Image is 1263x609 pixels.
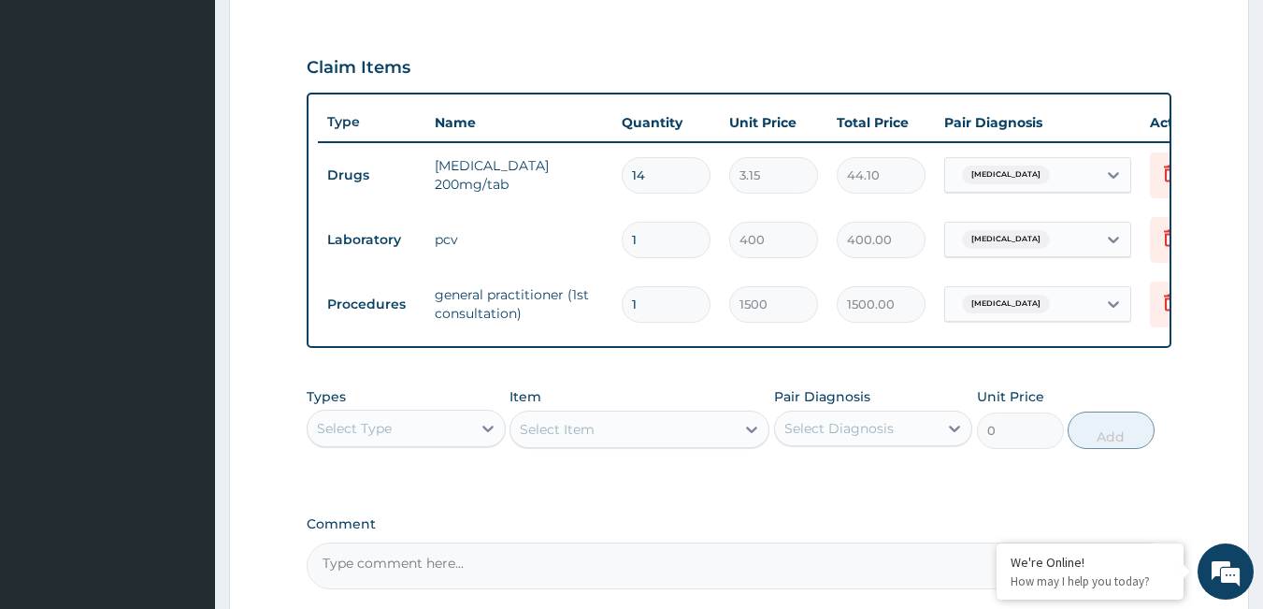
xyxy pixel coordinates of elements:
[720,104,827,141] th: Unit Price
[935,104,1141,141] th: Pair Diagnosis
[1011,573,1170,589] p: How may I help you today?
[784,419,894,438] div: Select Diagnosis
[1068,412,1155,449] button: Add
[318,287,425,322] td: Procedures
[318,158,425,193] td: Drugs
[962,295,1050,313] span: [MEDICAL_DATA]
[774,387,870,406] label: Pair Diagnosis
[1141,104,1234,141] th: Actions
[307,389,346,405] label: Types
[318,223,425,257] td: Laboratory
[317,419,392,438] div: Select Type
[425,104,612,141] th: Name
[1011,554,1170,571] div: We're Online!
[962,166,1050,184] span: [MEDICAL_DATA]
[35,94,76,140] img: d_794563401_company_1708531726252_794563401
[318,105,425,139] th: Type
[97,105,314,129] div: Chat with us now
[307,516,1172,532] label: Comment
[962,230,1050,249] span: [MEDICAL_DATA]
[510,387,541,406] label: Item
[425,276,612,332] td: general practitioner (1st consultation)
[827,104,935,141] th: Total Price
[977,387,1044,406] label: Unit Price
[425,221,612,258] td: pcv
[307,9,352,54] div: Minimize live chat window
[612,104,720,141] th: Quantity
[425,147,612,203] td: [MEDICAL_DATA] 200mg/tab
[9,408,356,473] textarea: Type your message and hit 'Enter'
[307,58,410,79] h3: Claim Items
[108,184,258,373] span: We're online!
